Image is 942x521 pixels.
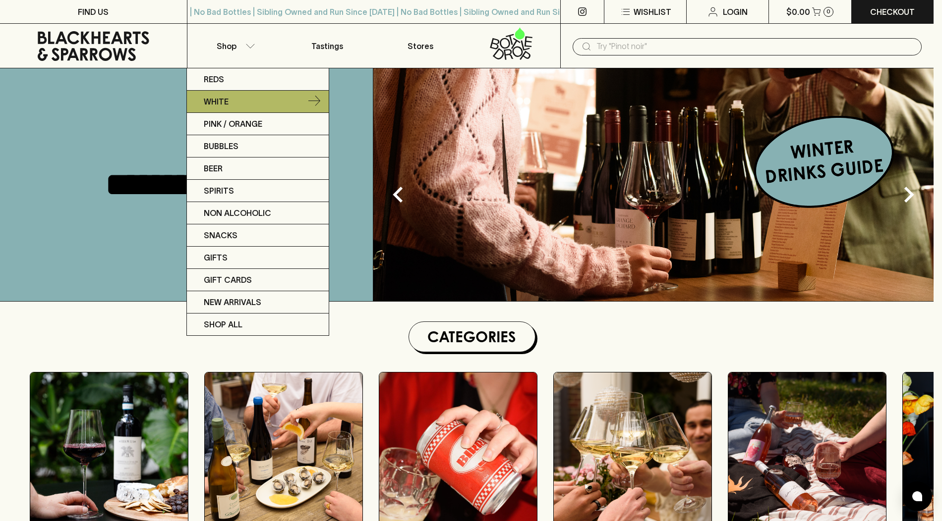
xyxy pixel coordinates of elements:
a: Reds [187,68,329,91]
p: Non Alcoholic [204,207,271,219]
p: Reds [204,73,224,85]
a: Non Alcoholic [187,202,329,224]
p: New Arrivals [204,296,261,308]
a: Snacks [187,224,329,247]
a: Gifts [187,247,329,269]
p: Snacks [204,229,237,241]
a: Bubbles [187,135,329,157]
p: Beer [204,162,223,174]
p: Bubbles [204,140,238,152]
p: SHOP ALL [204,318,242,330]
a: White [187,91,329,113]
p: Spirits [204,185,234,197]
a: Beer [187,157,329,180]
a: New Arrivals [187,291,329,313]
a: SHOP ALL [187,313,329,335]
a: Spirits [187,180,329,202]
p: White [204,96,229,107]
p: Gifts [204,252,228,263]
a: Gift Cards [187,269,329,291]
p: Pink / Orange [204,118,262,130]
a: Pink / Orange [187,113,329,135]
img: bubble-icon [912,491,922,501]
p: Gift Cards [204,274,252,286]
